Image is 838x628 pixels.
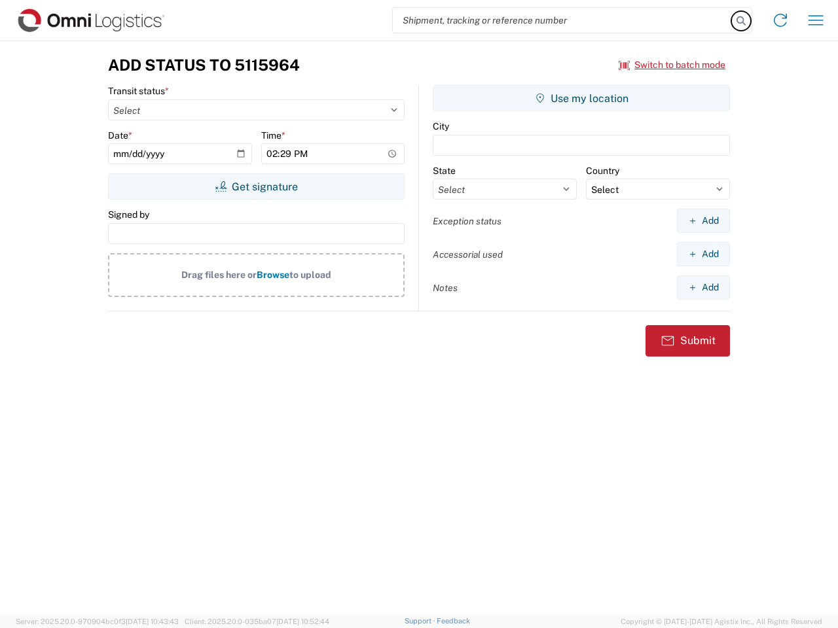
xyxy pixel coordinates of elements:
[433,85,730,111] button: Use my location
[261,130,285,141] label: Time
[185,618,329,625] span: Client: 2025.20.0-035ba07
[646,325,730,357] button: Submit
[126,618,179,625] span: [DATE] 10:43:43
[433,165,456,177] label: State
[437,617,470,625] a: Feedback
[433,249,503,260] label: Accessorial used
[276,618,329,625] span: [DATE] 10:52:44
[108,173,405,200] button: Get signature
[619,54,725,76] button: Switch to batch mode
[677,209,730,233] button: Add
[181,270,257,280] span: Drag files here or
[433,215,501,227] label: Exception status
[677,275,730,300] button: Add
[257,270,289,280] span: Browse
[433,282,458,294] label: Notes
[108,209,149,220] label: Signed by
[586,165,619,177] label: Country
[621,616,822,627] span: Copyright © [DATE]-[DATE] Agistix Inc., All Rights Reserved
[405,617,437,625] a: Support
[108,130,132,141] label: Date
[108,85,169,97] label: Transit status
[433,120,449,132] label: City
[393,8,732,33] input: Shipment, tracking or reference number
[108,56,300,75] h3: Add Status to 5115964
[16,618,179,625] span: Server: 2025.20.0-970904bc0f3
[289,270,331,280] span: to upload
[677,242,730,266] button: Add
